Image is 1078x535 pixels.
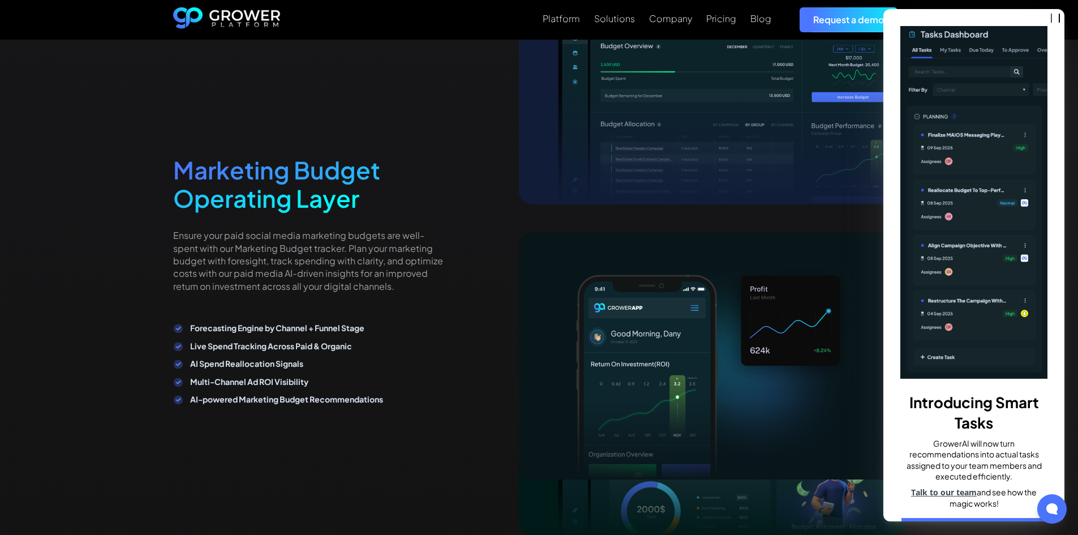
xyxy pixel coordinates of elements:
a: Company [649,12,692,25]
strong: AI-powered Marketing Budget Recommendations [190,394,383,404]
a: Pricing [706,12,736,25]
strong: Forecasting Engine by Channel + Funnel Stage [190,323,364,333]
div: Company [649,13,692,24]
p: and see how the magic works! [900,487,1047,509]
a: home [173,7,281,32]
img: _p793ks5ak-banner [900,26,1047,379]
p: GrowerAI will now turn recommendations into actual tasks assigned to your team members and execut... [900,438,1047,487]
strong: Multi-Channel Ad ROI Visibility [190,376,308,386]
a: Request a demo [800,7,897,32]
b: Introducing Smart Tasks [909,393,1039,432]
strong: Live Spend Tracking Across Paid & Organic [190,340,352,350]
div: Pricing [706,13,736,24]
div: Solutions [594,13,635,24]
img: email marketing platform [519,233,905,480]
a: Blog [750,12,771,25]
a: Solutions [594,12,635,25]
span: Marketing Budget Operating Layer [173,154,380,212]
strong: AI Spend Reallocation Signals [190,358,303,369]
button: close [1051,14,1060,23]
div: Platform [543,13,580,24]
a: Platform [543,12,580,25]
div: Blog [750,13,771,24]
p: Ensure your paid social media marketing budgets are well-spent with our Marketing Budget tracker.... [173,229,445,293]
a: Talk to our team [911,487,977,498]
